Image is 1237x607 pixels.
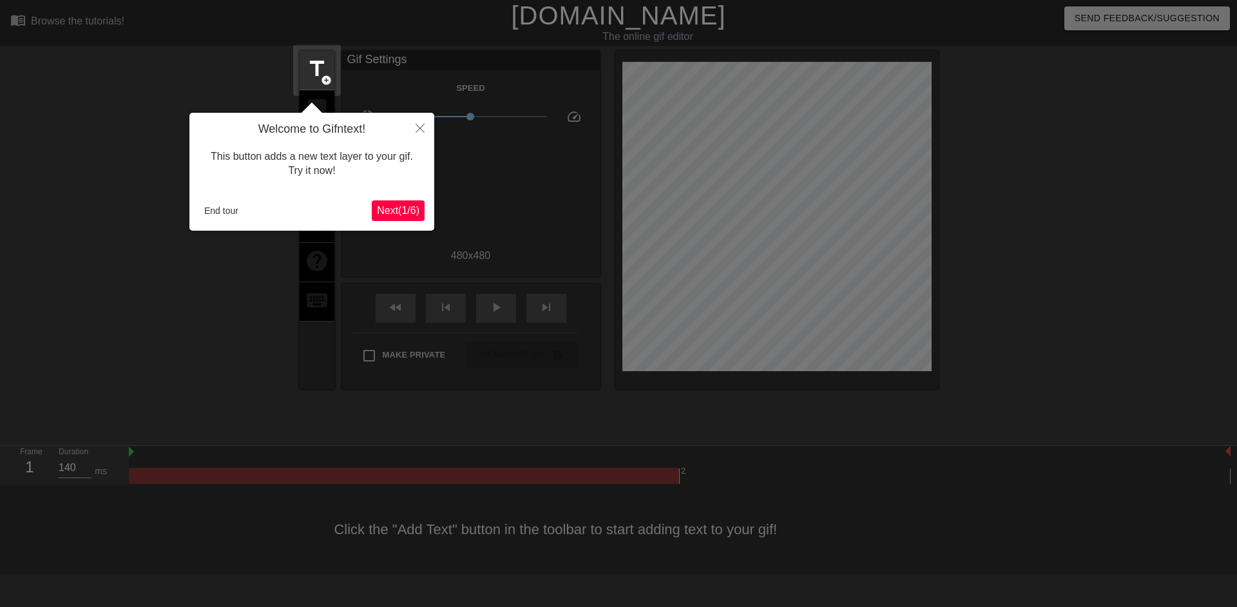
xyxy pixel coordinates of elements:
button: Close [406,113,434,142]
div: This button adds a new text layer to your gif. Try it now! [199,137,425,191]
button: End tour [199,201,244,220]
span: Next ( 1 / 6 ) [377,205,419,216]
h4: Welcome to Gifntext! [199,122,425,137]
button: Next [372,200,425,221]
